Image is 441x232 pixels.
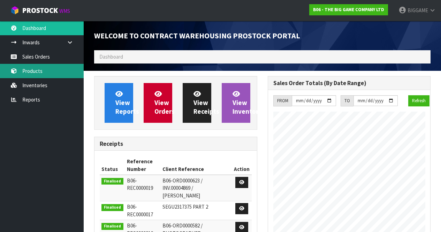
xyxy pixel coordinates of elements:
span: SEGU2317375 PART 2 [162,203,208,210]
span: BIGGAME [408,7,428,14]
a: ViewReceipts [183,83,211,123]
strong: B06 - THE BIG GAME COMPANY LTD [313,7,384,13]
div: FROM [273,95,292,106]
span: B06-ORD0000623 / INV.00004869 / [PERSON_NAME] [162,177,203,199]
h3: Sales Order Totals (By Date Range) [273,80,425,87]
span: Finalised [101,204,123,211]
span: B06-REC0000017 [127,203,153,217]
small: WMS [59,8,70,14]
span: View Reports [115,90,139,116]
th: Client Reference [161,156,232,175]
h3: Receipts [100,141,252,147]
a: ViewOrders [144,83,172,123]
th: Status [100,156,125,175]
span: View Orders [154,90,175,116]
th: Reference Number [125,156,161,175]
span: Dashboard [99,53,123,60]
span: View Receipts [193,90,219,116]
button: Refresh [408,95,429,106]
span: ProStock [22,6,58,15]
th: Action [232,156,251,175]
img: cube-alt.png [10,6,19,15]
a: ViewInventory [222,83,250,123]
span: Welcome to Contract Warehousing ProStock Portal [94,31,300,40]
span: Finalised [101,178,123,185]
span: Finalised [101,223,123,230]
span: View Inventory [233,90,262,116]
a: ViewReports [105,83,133,123]
div: TO [341,95,353,106]
span: B06-REC0000019 [127,177,153,191]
